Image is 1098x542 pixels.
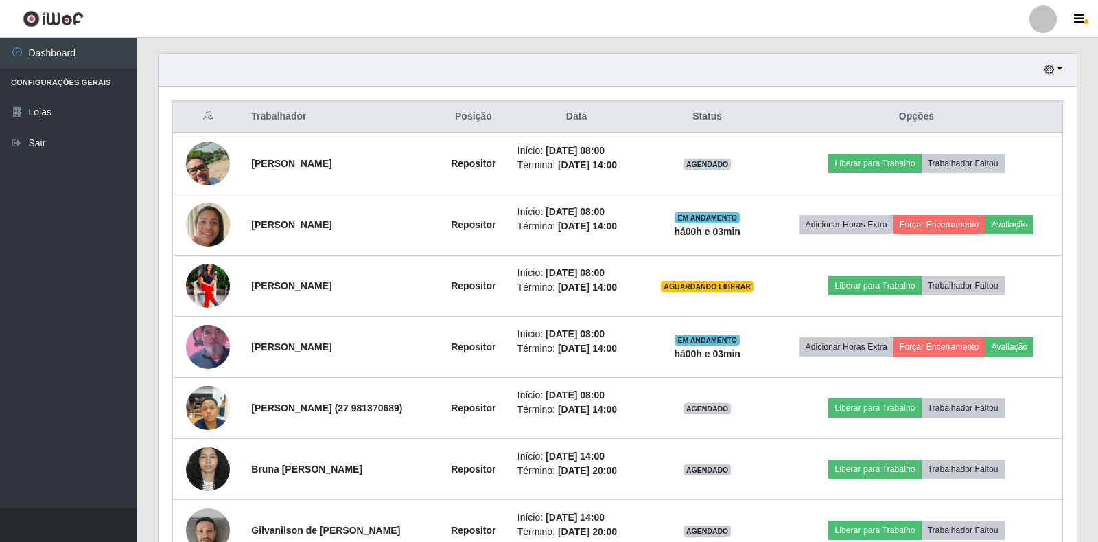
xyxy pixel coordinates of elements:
[558,282,617,293] time: [DATE] 14:00
[517,341,636,356] li: Término:
[558,221,617,232] time: [DATE] 14:00
[661,281,754,292] span: AGUARDANDO LIBERAR
[517,449,636,464] li: Início:
[922,154,1005,173] button: Trabalhador Faltou
[23,10,84,27] img: CoreUI Logo
[186,379,230,437] img: 1755367565245.jpeg
[558,404,617,415] time: [DATE] 14:00
[828,276,921,295] button: Liberar para Trabalho
[517,205,636,219] li: Início:
[985,215,1033,234] button: Avaliação
[517,219,636,234] li: Término:
[828,460,921,479] button: Liberar para Trabalho
[186,308,230,386] img: 1752090635186.jpeg
[558,343,617,354] time: [DATE] 14:00
[186,258,230,313] img: 1751311767272.jpeg
[186,440,230,498] img: 1754394185172.jpeg
[546,206,605,217] time: [DATE] 08:00
[517,403,636,417] li: Término:
[517,525,636,539] li: Término:
[517,144,636,158] li: Início:
[517,388,636,403] li: Início:
[251,341,331,352] strong: [PERSON_NAME]
[771,101,1063,133] th: Opções
[922,398,1005,418] button: Trabalhador Faltou
[674,226,740,237] strong: há 00 h e 03 min
[251,280,331,291] strong: [PERSON_NAME]
[546,145,605,156] time: [DATE] 08:00
[186,195,230,253] img: 1750340971078.jpeg
[922,276,1005,295] button: Trabalhador Faltou
[438,101,509,133] th: Posição
[799,337,893,357] button: Adicionar Horas Extra
[517,327,636,341] li: Início:
[922,521,1005,540] button: Trabalhador Faltou
[684,159,732,170] span: AGENDADO
[451,219,495,230] strong: Repositor
[243,101,438,133] th: Trabalhador
[684,526,732,537] span: AGENDADO
[684,464,732,475] span: AGENDADO
[546,328,605,339] time: [DATE] 08:00
[799,215,893,234] button: Adicionar Horas Extra
[558,465,617,476] time: [DATE] 20:00
[451,403,495,414] strong: Repositor
[985,337,1033,357] button: Avaliação
[674,348,740,359] strong: há 00 h e 03 min
[251,525,400,536] strong: Gilvanilson de [PERSON_NAME]
[546,267,605,278] time: [DATE] 08:00
[922,460,1005,479] button: Trabalhador Faltou
[451,525,495,536] strong: Repositor
[509,101,644,133] th: Data
[546,451,605,462] time: [DATE] 14:00
[893,215,985,234] button: Forçar Encerramento
[251,464,362,475] strong: Bruna [PERSON_NAME]
[251,403,402,414] strong: [PERSON_NAME] (27 981370689)
[251,158,331,169] strong: [PERSON_NAME]
[546,389,605,400] time: [DATE] 08:00
[558,526,617,537] time: [DATE] 20:00
[684,403,732,414] span: AGENDADO
[517,280,636,295] li: Término:
[828,521,921,540] button: Liberar para Trabalho
[546,512,605,523] time: [DATE] 14:00
[451,158,495,169] strong: Repositor
[186,124,230,203] img: 1744982443257.jpeg
[517,464,636,478] li: Término:
[675,212,740,223] span: EM ANDAMENTO
[451,280,495,291] strong: Repositor
[517,158,636,172] li: Término:
[558,159,617,170] time: [DATE] 14:00
[517,266,636,280] li: Início:
[517,510,636,525] li: Início:
[644,101,771,133] th: Status
[828,398,921,418] button: Liberar para Trabalho
[451,464,495,475] strong: Repositor
[893,337,985,357] button: Forçar Encerramento
[251,219,331,230] strong: [PERSON_NAME]
[828,154,921,173] button: Liberar para Trabalho
[675,335,740,346] span: EM ANDAMENTO
[451,341,495,352] strong: Repositor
